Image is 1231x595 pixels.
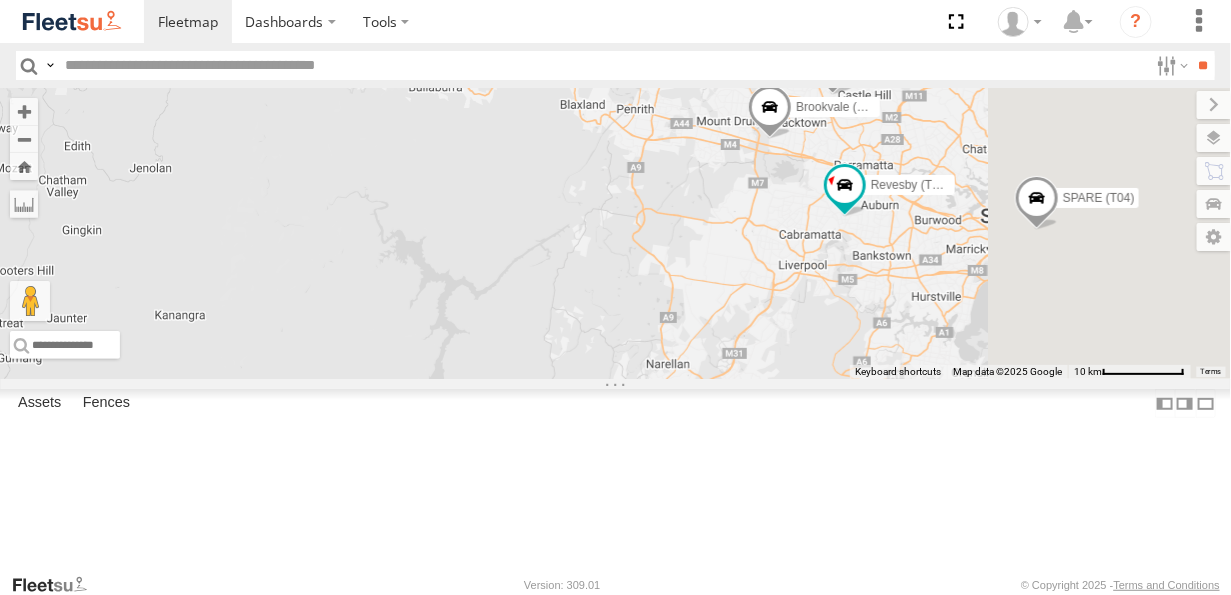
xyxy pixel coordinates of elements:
label: Measure [10,190,38,218]
label: Search Query [42,51,58,80]
label: Dock Summary Table to the Left [1155,389,1175,418]
span: Revesby (T07 - [PERSON_NAME]) [870,177,1058,191]
a: Visit our Website [11,575,103,595]
div: © Copyright 2025 - [1021,579,1220,591]
div: Version: 309.01 [524,579,600,591]
span: 10 km [1074,366,1102,377]
label: Hide Summary Table [1196,389,1216,418]
span: Brookvale (T10 - [PERSON_NAME]) [796,100,991,114]
label: Search Filter Options [1149,51,1192,80]
label: Assets [8,390,71,418]
label: Fences [73,390,140,418]
a: Terms and Conditions [1114,579,1220,591]
button: Zoom Home [10,153,38,180]
button: Drag Pegman onto the map to open Street View [10,281,50,321]
button: Zoom out [10,125,38,153]
span: SPARE (T04) [1062,191,1134,205]
button: Map Scale: 10 km per 79 pixels [1068,365,1191,379]
div: Adrian Singleton [991,7,1049,37]
img: fleetsu-logo-horizontal.svg [20,8,124,35]
button: Zoom in [10,98,38,125]
span: Map data ©2025 Google [953,366,1062,377]
a: Terms (opens in new tab) [1201,368,1222,376]
label: Dock Summary Table to the Right [1175,389,1195,418]
label: Map Settings [1197,223,1231,251]
i: ? [1120,6,1152,38]
button: Keyboard shortcuts [855,365,941,379]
